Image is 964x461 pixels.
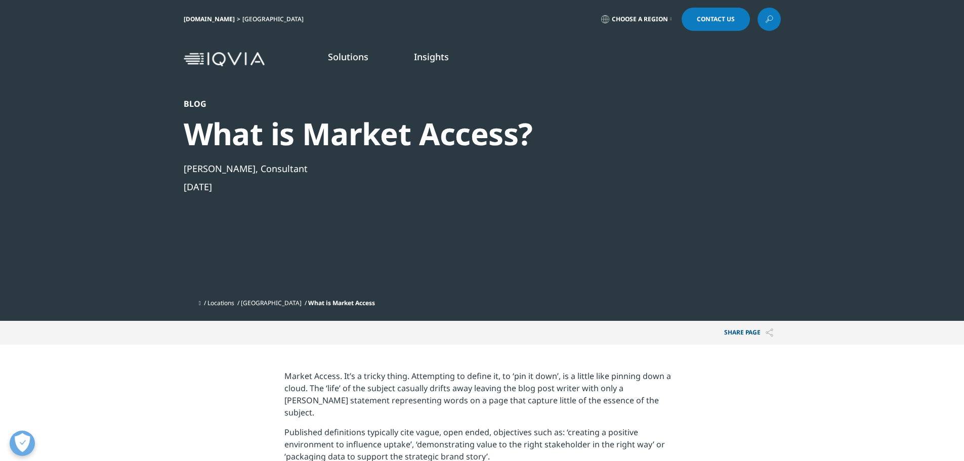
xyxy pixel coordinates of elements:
img: IQVIA Healthcare Information Technology and Pharma Clinical Research Company [184,52,265,67]
button: Share PAGEShare PAGE [717,321,781,345]
a: Solutions [328,51,368,63]
button: Open Preferences [10,431,35,456]
a: Locations [207,299,234,307]
div: [PERSON_NAME], Consultant [184,162,726,175]
a: Contact Us [682,8,750,31]
p: Market Access. It’s a tricky thing. Attempting to define it, to ‘pin it down’, is a little like p... [284,370,680,426]
span: Choose a Region [612,15,668,23]
span: What is Market Access [308,299,375,307]
nav: Primary [269,35,781,83]
div: What is Market Access? [184,115,726,153]
a: [GEOGRAPHIC_DATA] [241,299,302,307]
span: Contact Us [697,16,735,22]
a: Insights [414,51,449,63]
img: Share PAGE [766,328,773,337]
div: [GEOGRAPHIC_DATA] [242,15,308,23]
div: Blog [184,99,726,109]
a: [DOMAIN_NAME] [184,15,235,23]
div: [DATE] [184,181,726,193]
p: Share PAGE [717,321,781,345]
